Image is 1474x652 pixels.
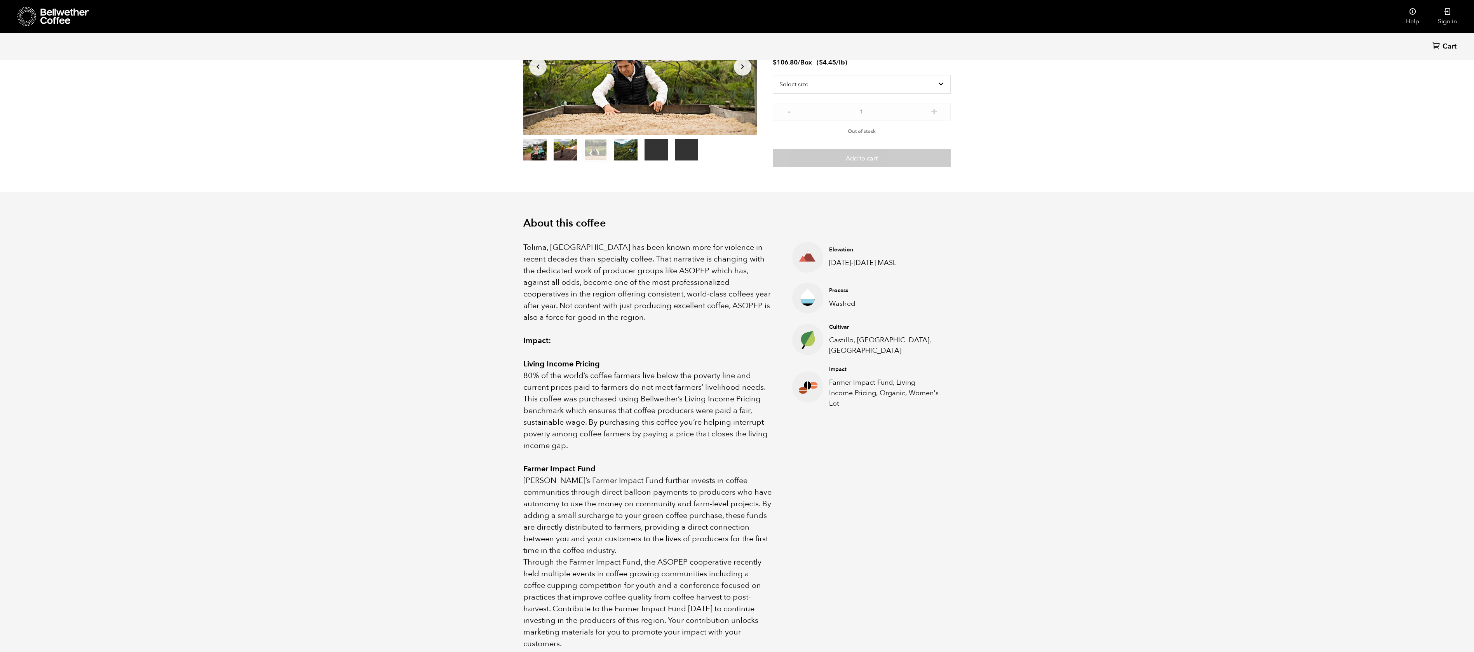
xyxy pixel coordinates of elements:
strong: Impact: [523,335,551,346]
video: Your browser does not support the video tag. [645,139,668,160]
p: Castillo, [GEOGRAPHIC_DATA], [GEOGRAPHIC_DATA] [829,335,939,356]
bdi: 106.80 [773,58,798,67]
bdi: 4.45 [819,58,836,67]
p: [PERSON_NAME]’s Farmer Impact Fund further invests in coffee communities through direct balloon p... [523,475,773,556]
button: - [784,107,794,115]
h4: Elevation [829,246,939,254]
span: /lb [836,58,845,67]
span: $ [819,58,823,67]
span: ( ) [817,58,847,67]
span: $ [773,58,777,67]
span: / [798,58,800,67]
p: Through the Farmer Impact Fund, the ASOPEP cooperative recently held multiple events in coffee gr... [523,556,773,650]
p: Farmer Impact Fund, Living Income Pricing, Organic, Women's Lot [829,377,939,409]
button: + [929,107,939,115]
a: Cart [1432,42,1458,52]
h4: Impact [829,366,939,373]
h4: Process [829,287,939,295]
span: Cart [1443,42,1457,51]
p: Washed [829,298,939,309]
button: Add to cart [773,149,951,167]
strong: Farmer Impact Fund [523,464,596,474]
h2: About this coffee [523,217,951,230]
h4: Cultivar [829,323,939,331]
span: Out of stock [848,128,876,135]
strong: Living Income Pricing [523,359,600,369]
p: [DATE]-[DATE] MASL [829,258,939,268]
p: Tolima, [GEOGRAPHIC_DATA] has been known more for violence in recent decades than specialty coffe... [523,242,773,323]
span: Box [800,58,812,67]
video: Your browser does not support the video tag. [675,139,698,160]
p: 80% of the world’s coffee farmers live below the poverty line and current prices paid to farmers ... [523,370,773,452]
